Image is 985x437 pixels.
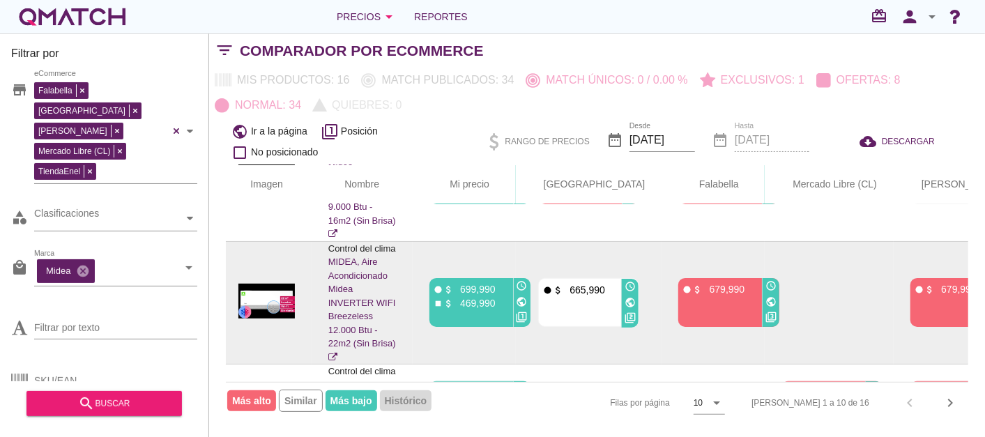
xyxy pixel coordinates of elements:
[882,135,935,148] span: DESCARGAR
[337,8,397,25] div: Precios
[326,390,377,411] span: Más bajo
[694,397,703,409] div: 10
[169,79,183,183] div: Clear all
[938,390,963,415] button: Next page
[896,7,924,26] i: person
[517,296,528,307] i: public
[708,394,725,411] i: arrow_drop_down
[229,97,301,114] p: Normal: 34
[765,165,894,204] th: Mercado Libre (CL): Not sorted. Activate to sort ascending.
[629,129,695,151] input: Desde
[625,297,636,308] i: public
[240,40,484,62] h2: Comparador por eCommerce
[765,312,777,323] i: filter_3
[321,123,338,140] i: filter_1
[341,124,378,139] span: Posición
[682,284,692,295] i: fiber_manual_record
[516,165,662,204] th: Paris: Not sorted. Activate to sort ascending.
[326,3,408,31] button: Precios
[517,280,528,291] i: access_time
[662,165,765,204] th: Falabella: Not sorted. Activate to sort ascending.
[443,298,454,309] i: attach_money
[279,390,323,412] span: Similar
[78,395,95,412] i: search
[433,298,443,309] i: stop
[238,284,294,319] img: a1sma000000qdeyya4_190.jpg
[26,391,182,416] button: buscar
[751,397,869,409] div: [PERSON_NAME] 1 a 10 de 16
[454,296,496,310] p: 469,990
[831,72,901,89] p: Ofertas: 8
[520,68,694,93] button: Match únicos: 0 / 0.00 %
[227,390,276,411] span: Más alto
[35,145,114,158] span: Mercado Libre (CL)
[540,72,687,89] p: Match únicos: 0 / 0.00 %
[381,8,397,25] i: arrow_drop_down
[11,259,28,276] i: local_mall
[606,132,623,148] i: date_range
[251,145,319,160] span: No posicionado
[871,8,893,24] i: redeem
[542,285,553,296] i: fiber_manual_record
[46,265,70,277] p: Midea
[454,282,496,296] p: 699,990
[625,312,636,323] i: filter_2
[694,68,811,93] button: Exclusivos: 1
[35,105,129,117] span: [GEOGRAPHIC_DATA]
[860,133,882,150] i: cloud_download
[76,264,90,278] i: cancel
[328,365,396,378] p: Control del clima
[17,3,128,31] a: white-qmatch-logo
[222,165,312,204] th: Imagen: Not sorted.
[433,284,443,295] i: fiber_manual_record
[563,283,605,297] p: 665,990
[11,45,197,68] h3: Filtrar por
[35,125,111,137] span: [PERSON_NAME]
[251,124,307,139] span: Ir a la página
[517,312,528,323] i: filter_1
[35,165,84,178] span: TiendaEnel
[692,284,703,295] i: attach_money
[471,383,726,423] div: Filas por página
[11,82,28,98] i: store
[328,242,396,256] p: Control del clima
[35,84,76,97] span: Falabella
[413,165,516,204] th: Mi precio: Not sorted. Activate to sort ascending.
[209,50,240,51] i: filter_list
[935,282,977,296] p: 679,990
[443,284,454,295] i: attach_money
[209,93,307,118] button: Normal: 34
[715,72,804,89] p: Exclusivos: 1
[924,284,935,295] i: attach_money
[811,68,907,93] button: Ofertas: 8
[328,256,396,362] a: MIDEA, Aire Acondicionado Midea INVERTER WIFI Breezeless 12.000 Btu - 22m2 (Sin Brisa)
[312,165,413,204] th: Nombre: Not sorted.
[11,209,28,226] i: category
[380,390,432,411] span: Histórico
[942,394,959,411] i: chevron_right
[924,8,940,25] i: arrow_drop_down
[703,282,745,296] p: 679,990
[625,281,636,292] i: access_time
[848,129,946,154] button: DESCARGAR
[181,259,197,276] i: arrow_drop_down
[38,395,171,412] div: buscar
[231,123,248,140] i: public
[765,280,777,291] i: access_time
[553,285,563,296] i: attach_money
[765,296,777,307] i: public
[408,3,473,31] a: Reportes
[414,8,468,25] span: Reportes
[231,144,248,161] i: check_box_outline_blank
[914,284,924,295] i: fiber_manual_record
